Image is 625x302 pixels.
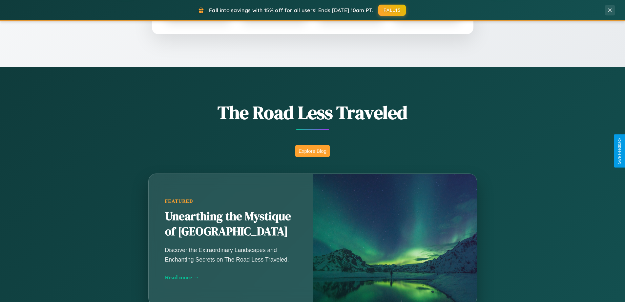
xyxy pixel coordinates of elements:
div: Read more → [165,274,296,281]
span: Fall into savings with 15% off for all users! Ends [DATE] 10am PT. [209,7,373,13]
h1: The Road Less Traveled [116,100,510,125]
button: Explore Blog [295,145,330,157]
div: Give Feedback [617,138,622,164]
div: Featured [165,198,296,204]
p: Discover the Extraordinary Landscapes and Enchanting Secrets on The Road Less Traveled. [165,245,296,264]
button: FALL15 [378,5,406,16]
h2: Unearthing the Mystique of [GEOGRAPHIC_DATA] [165,209,296,239]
